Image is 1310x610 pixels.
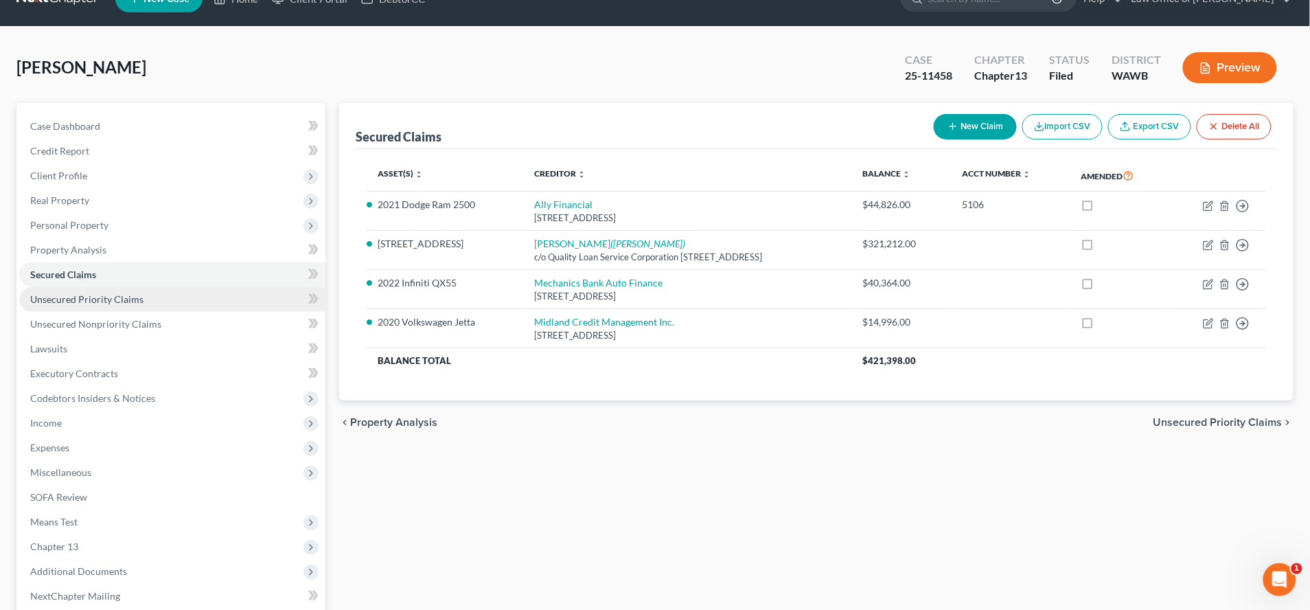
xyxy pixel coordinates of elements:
span: Case Dashboard [30,120,100,132]
a: SOFA Review [19,485,325,510]
span: Miscellaneous [30,466,91,478]
a: Creditor unfold_more [535,168,586,179]
div: Status [1049,52,1090,68]
i: chevron_left [339,417,350,428]
th: Amended [1070,160,1169,192]
li: [STREET_ADDRESS] [378,237,513,251]
li: 2020 Volkswagen Jetta [378,315,513,329]
span: Credit Report [30,145,89,157]
span: Personal Property [30,219,108,231]
div: $321,212.00 [863,237,941,251]
li: 2022 Infiniti QX55 [378,276,513,290]
div: Secured Claims [356,128,441,145]
div: District [1112,52,1161,68]
span: Additional Documents [30,565,127,577]
i: ([PERSON_NAME]) [611,238,686,249]
button: Unsecured Priority Claims chevron_right [1153,417,1294,428]
span: 1 [1291,563,1302,574]
span: Means Test [30,516,78,528]
div: $40,364.00 [863,276,941,290]
div: c/o Quality Loan Service Corporation [STREET_ADDRESS] [535,251,841,264]
span: $421,398.00 [863,355,917,366]
a: Midland Credit Management Inc. [535,316,675,328]
span: Real Property [30,194,89,206]
button: New Claim [934,114,1017,139]
a: Secured Claims [19,262,325,287]
i: unfold_more [578,170,586,179]
div: [STREET_ADDRESS] [535,290,841,303]
div: WAWB [1112,68,1161,84]
div: 5106 [962,198,1059,212]
span: 13 [1015,69,1027,82]
div: [STREET_ADDRESS] [535,212,841,225]
div: Chapter [974,68,1027,84]
span: NextChapter Mailing [30,590,120,602]
a: Property Analysis [19,238,325,262]
span: SOFA Review [30,491,87,503]
span: Unsecured Priority Claims [30,293,143,305]
span: Client Profile [30,170,87,181]
a: Acct Number unfold_more [962,168,1031,179]
a: Unsecured Priority Claims [19,287,325,312]
button: Import CSV [1022,114,1103,139]
div: Filed [1049,68,1090,84]
span: Income [30,417,62,429]
i: unfold_more [903,170,911,179]
i: unfold_more [1022,170,1031,179]
button: Preview [1183,52,1277,83]
i: chevron_right [1283,417,1294,428]
span: Property Analysis [350,417,437,428]
span: Codebtors Insiders & Notices [30,392,155,404]
span: Unsecured Nonpriority Claims [30,318,161,330]
li: 2021 Dodge Ram 2500 [378,198,513,212]
a: Unsecured Nonpriority Claims [19,312,325,337]
span: Executory Contracts [30,368,118,379]
i: unfold_more [415,170,423,179]
a: [PERSON_NAME]([PERSON_NAME]) [535,238,686,249]
th: Balance Total [367,348,852,373]
span: Secured Claims [30,269,96,280]
a: NextChapter Mailing [19,584,325,609]
span: Unsecured Priority Claims [1153,417,1283,428]
div: [STREET_ADDRESS] [535,329,841,342]
a: Executory Contracts [19,361,325,386]
button: Delete All [1197,114,1272,139]
div: Case [905,52,952,68]
iframe: Intercom live chat [1263,563,1296,596]
a: Lawsuits [19,337,325,361]
a: Export CSV [1108,114,1191,139]
a: Mechanics Bank Auto Finance [535,277,663,289]
a: Credit Report [19,139,325,163]
a: Case Dashboard [19,114,325,139]
span: [PERSON_NAME] [16,57,146,77]
span: Chapter 13 [30,541,78,552]
span: Property Analysis [30,244,106,256]
div: $44,826.00 [863,198,941,212]
span: Lawsuits [30,343,67,354]
div: $14,996.00 [863,315,941,329]
a: Ally Financial [535,199,593,210]
div: Chapter [974,52,1027,68]
div: 25-11458 [905,68,952,84]
span: Expenses [30,442,69,453]
a: Balance unfold_more [863,168,911,179]
a: Asset(s) unfold_more [378,168,423,179]
button: chevron_left Property Analysis [339,417,437,428]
